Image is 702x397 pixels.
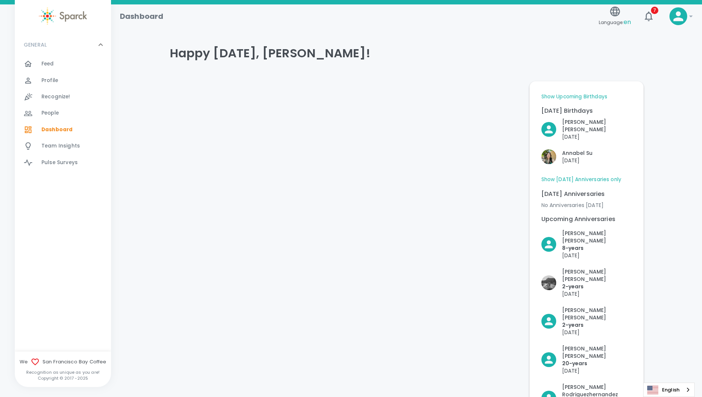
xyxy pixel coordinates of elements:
h1: Dashboard [120,10,163,22]
div: Click to Recognize! [535,339,632,374]
span: Dashboard [41,126,73,133]
p: [DATE] [562,157,592,164]
span: People [41,109,59,117]
span: We San Francisco Bay Coffee [15,357,111,366]
span: Feed [41,60,54,68]
div: Click to Recognize! [535,301,632,336]
p: [DATE] [562,290,632,298]
span: Profile [41,77,58,84]
div: Click to Recognize! [535,224,632,259]
p: [DATE] [562,367,632,374]
p: Recognition as unique as you are! [15,369,111,375]
img: Picture of Annabel Su [541,149,556,164]
a: Profile [15,72,111,89]
p: [PERSON_NAME] [PERSON_NAME] [562,118,632,133]
a: People [15,105,111,121]
div: Click to Recognize! [535,262,632,298]
div: Click to Recognize! [535,143,592,164]
button: Click to Recognize! [541,230,632,259]
p: 20- years [562,360,632,367]
p: Upcoming Anniversaries [541,215,632,224]
p: 2- years [562,321,632,329]
p: [DATE] [562,133,632,140]
h4: Happy [DATE], [PERSON_NAME]! [170,46,644,61]
a: Show Upcoming Birthdays [541,93,607,101]
span: Recognize! [41,93,70,101]
a: Feed [15,56,111,72]
a: Sparck logo [15,7,111,25]
span: 7 [651,7,658,14]
button: 7 [640,7,658,25]
p: GENERAL [24,41,47,48]
p: Copyright © 2017 - 2025 [15,375,111,381]
button: Click to Recognize! [541,118,632,140]
p: [DATE] Anniversaries [541,190,632,198]
p: [PERSON_NAME] [PERSON_NAME] [562,306,632,321]
p: No Anniversaries [DATE] [541,201,632,209]
div: GENERAL [15,34,111,56]
a: English [644,383,694,397]
div: Click to Recognize! [535,112,632,140]
button: Language:en [596,3,634,30]
aside: Language selected: English [643,383,695,397]
div: GENERAL [15,56,111,174]
img: Picture of Brandon Algarin [541,275,556,290]
a: Dashboard [15,122,111,138]
a: Pulse Surveys [15,155,111,171]
p: [DATE] Birthdays [541,106,632,115]
p: [PERSON_NAME] [PERSON_NAME] [562,230,632,244]
span: Team Insights [41,142,80,150]
p: Annabel Su [562,149,592,157]
a: Show [DATE] Anniversaries only [541,176,622,183]
button: Click to Recognize! [541,268,632,298]
span: Pulse Surveys [41,159,78,166]
a: Team Insights [15,138,111,154]
button: Click to Recognize! [541,345,632,374]
div: Language [643,383,695,397]
img: Sparck logo [39,7,87,25]
p: [PERSON_NAME] [PERSON_NAME] [562,268,632,283]
p: [PERSON_NAME] [PERSON_NAME] [562,345,632,360]
span: en [624,18,631,26]
p: [DATE] [562,252,632,259]
button: Click to Recognize! [541,306,632,336]
p: 8- years [562,244,632,252]
p: 2- years [562,283,632,290]
p: [DATE] [562,329,632,336]
button: Click to Recognize! [541,149,592,164]
span: Language: [599,17,631,27]
a: Recognize! [15,89,111,105]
